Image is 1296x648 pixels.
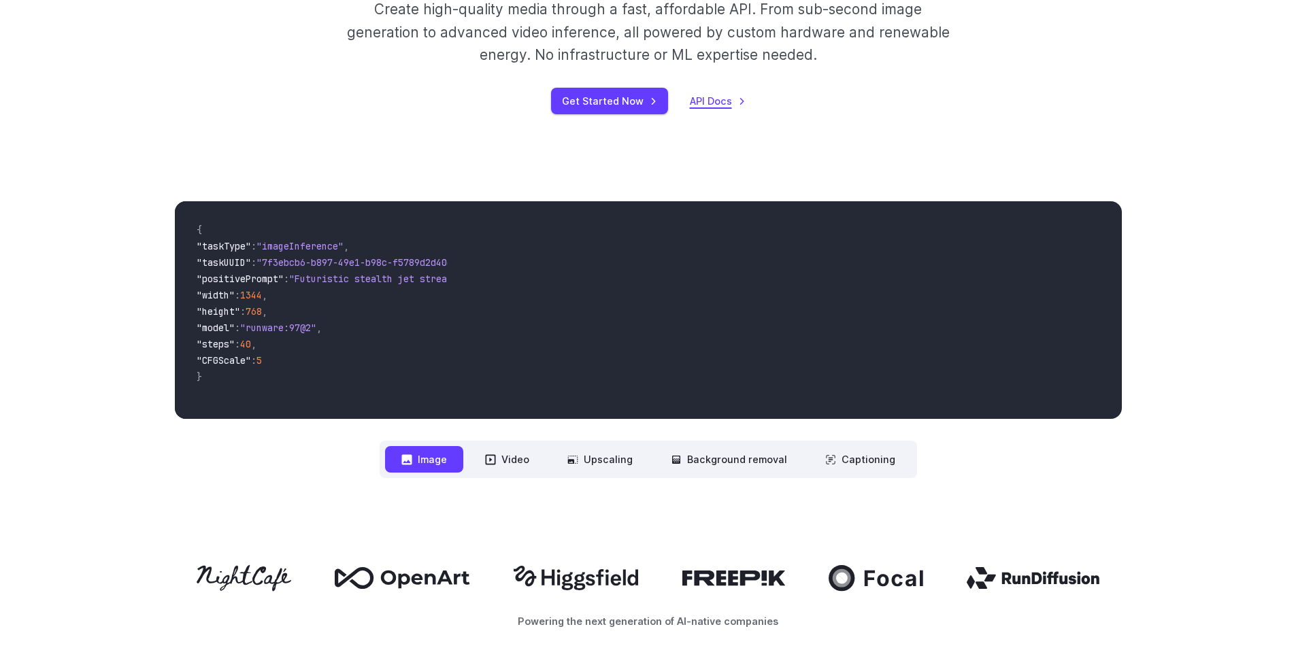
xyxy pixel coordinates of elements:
span: : [251,354,256,366]
span: "steps" [197,338,235,350]
span: : [251,240,256,252]
span: "CFGScale" [197,354,251,366]
button: Background removal [654,446,803,473]
span: : [284,273,289,285]
span: , [262,289,267,301]
span: , [344,240,349,252]
span: , [251,338,256,350]
span: "runware:97@2" [240,322,316,334]
span: 40 [240,338,251,350]
a: Get Started Now [551,88,668,114]
span: } [197,371,202,383]
a: API Docs [690,93,746,109]
span: "taskUUID" [197,256,251,269]
span: : [251,256,256,269]
span: , [262,305,267,318]
span: 5 [256,354,262,366]
span: "taskType" [197,240,251,252]
span: 768 [246,305,262,318]
span: "Futuristic stealth jet streaking through a neon-lit cityscape with glowing purple exhaust" [289,273,784,285]
span: { [197,224,202,236]
span: 1344 [240,289,262,301]
span: "height" [197,305,240,318]
button: Video [469,446,546,473]
span: "positivePrompt" [197,273,284,285]
button: Upscaling [551,446,649,473]
button: Image [385,446,463,473]
span: : [235,289,240,301]
span: : [235,338,240,350]
p: Powering the next generation of AI-native companies [175,613,1122,629]
button: Captioning [809,446,912,473]
span: , [316,322,322,334]
span: : [240,305,246,318]
span: : [235,322,240,334]
span: "model" [197,322,235,334]
span: "7f3ebcb6-b897-49e1-b98c-f5789d2d40d7" [256,256,463,269]
span: "width" [197,289,235,301]
span: "imageInference" [256,240,344,252]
